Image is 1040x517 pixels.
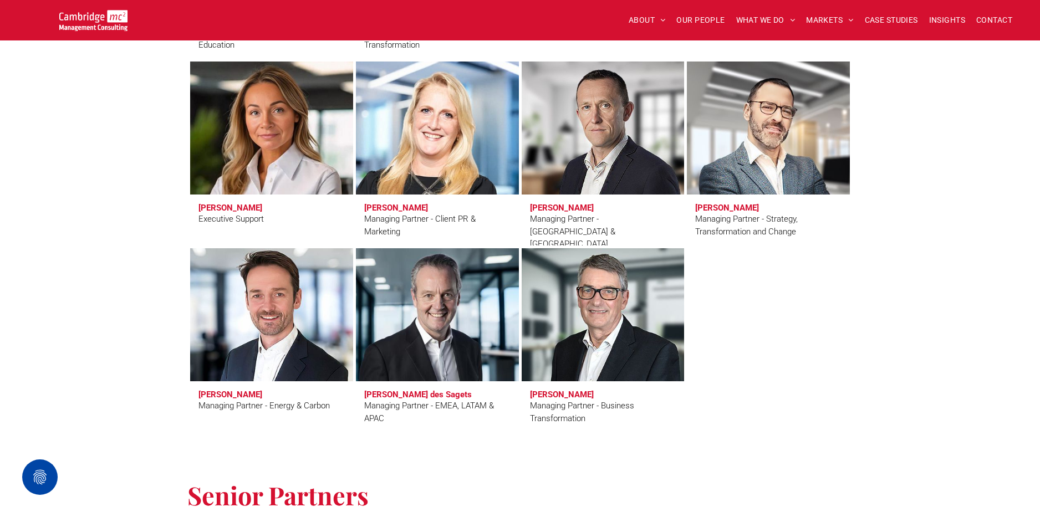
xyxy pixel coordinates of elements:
h3: [PERSON_NAME] [530,390,594,400]
a: CASE STUDIES [859,12,924,29]
a: Jason Jennings | Managing Partner - UK & Ireland [522,62,685,194]
div: Managing Partner - [GEOGRAPHIC_DATA] & [GEOGRAPHIC_DATA] [530,213,676,250]
h3: [PERSON_NAME] [364,203,428,213]
h3: [PERSON_NAME] des Sagets [364,390,472,400]
a: Your Business Transformed | Cambridge Management Consulting [59,12,128,23]
a: Jeff Owen | Managing Partner - Business Transformation [522,248,685,381]
a: MARKETS [801,12,859,29]
h3: [PERSON_NAME] [695,203,759,213]
h3: [PERSON_NAME] [198,203,262,213]
a: ABOUT [623,12,671,29]
span: Senior Partners [187,478,369,511]
a: Faye Holland | Managing Partner - Client PR & Marketing [356,62,519,194]
a: WHAT WE DO [731,12,801,29]
a: Mauro Mortali | Managing Partner - Strategy | Cambridge Management Consulting [687,62,850,194]
a: Kate Hancock | Executive Support | Cambridge Management Consulting [190,62,353,194]
a: Charles Orsel Des Sagets | Managing Partner - EMEA [356,248,519,381]
div: Managing Partner - Client PR & Marketing [364,213,511,238]
a: Pete Nisbet | Managing Partner - Energy & Carbon [185,244,358,385]
div: Managing Partner - EMEA, LATAM & APAC [364,400,511,424]
a: OUR PEOPLE [671,12,730,29]
a: INSIGHTS [924,12,971,29]
div: Executive Support [198,213,264,226]
div: Managing Partner - Energy & Carbon [198,400,330,412]
div: Managing Partner - Strategy, Transformation and Change [695,213,842,238]
img: Go to Homepage [59,10,128,31]
a: CONTACT [971,12,1018,29]
div: Managing Partner - Business Transformation [530,400,676,424]
h3: [PERSON_NAME] [530,203,594,213]
h3: [PERSON_NAME] [198,390,262,400]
